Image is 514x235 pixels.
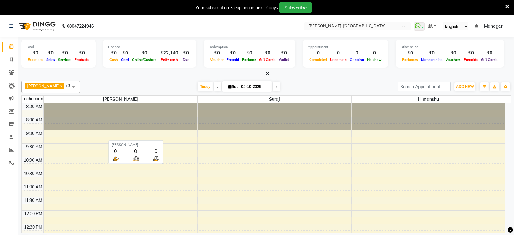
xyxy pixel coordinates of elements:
span: Prepaid [225,58,241,62]
div: 8:30 AM [25,117,43,123]
span: +3 [65,83,75,88]
b: 08047224946 [67,18,94,35]
div: ₹0 [130,50,158,57]
span: Today [198,82,213,91]
div: 9:00 AM [25,130,43,137]
span: Prepaids [462,58,480,62]
div: ₹0 [444,50,462,57]
span: Products [73,58,91,62]
span: [PERSON_NAME] [27,83,60,88]
span: Himanshu [352,96,505,103]
div: [PERSON_NAME] [112,142,160,147]
div: 0 [112,147,119,154]
span: Ongoing [348,58,366,62]
div: ₹0 [225,50,241,57]
span: Upcoming [328,58,348,62]
span: Completed [308,58,328,62]
button: ADD NEW [454,82,475,91]
img: wait_time.png [152,154,160,162]
div: ₹0 [419,50,444,57]
span: ADD NEW [456,84,474,89]
span: Memberships [419,58,444,62]
div: ₹22,140 [158,50,181,57]
div: 10:00 AM [23,157,43,163]
div: Other sales [401,44,499,50]
div: ₹0 [241,50,258,57]
img: logo [16,18,57,35]
span: Card [120,58,130,62]
span: Sales [45,58,57,62]
div: ₹0 [26,50,45,57]
div: 11:30 AM [23,197,43,204]
span: Sat [227,84,239,89]
div: 0 [152,147,160,154]
span: Vouchers [444,58,462,62]
div: 0 [308,50,328,57]
span: Petty cash [159,58,179,62]
div: ₹0 [462,50,480,57]
span: Services [57,58,73,62]
div: Technician [22,96,43,102]
span: Expenses [26,58,45,62]
div: 0 [366,50,383,57]
div: 12:00 PM [23,211,43,217]
div: 12:30 PM [23,224,43,230]
img: serve.png [112,154,119,162]
div: Redemption [209,44,290,50]
div: ₹0 [57,50,73,57]
div: 0 [132,147,140,154]
span: [PERSON_NAME] [44,96,197,103]
img: queue.png [132,154,140,162]
span: Voucher [209,58,225,62]
div: ₹0 [73,50,91,57]
input: 2025-10-04 [239,82,270,91]
span: Manager [484,23,502,30]
a: x [60,83,62,88]
div: ₹0 [401,50,419,57]
div: ₹0 [258,50,277,57]
div: Finance [108,44,191,50]
span: Packages [401,58,419,62]
span: Due [181,58,191,62]
input: Search Appointment [398,82,451,91]
div: ₹0 [120,50,130,57]
span: Suraj [198,96,351,103]
div: ₹0 [277,50,290,57]
div: Total [26,44,91,50]
div: 11:00 AM [23,184,43,190]
div: ₹0 [480,50,499,57]
span: Wallet [277,58,290,62]
div: ₹0 [108,50,120,57]
button: Subscribe [279,2,312,13]
div: ₹0 [209,50,225,57]
div: ₹0 [181,50,191,57]
div: 8:00 AM [25,103,43,110]
div: 10:30 AM [23,170,43,177]
span: Gift Cards [480,58,499,62]
div: 9:30 AM [25,144,43,150]
span: Gift Cards [258,58,277,62]
div: 0 [328,50,348,57]
div: Your subscription is expiring in next 2 days [196,5,278,11]
span: Cash [108,58,120,62]
span: No show [366,58,383,62]
div: 0 [348,50,366,57]
div: Appointment [308,44,383,50]
div: ₹0 [45,50,57,57]
span: Package [241,58,258,62]
span: Online/Custom [130,58,158,62]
